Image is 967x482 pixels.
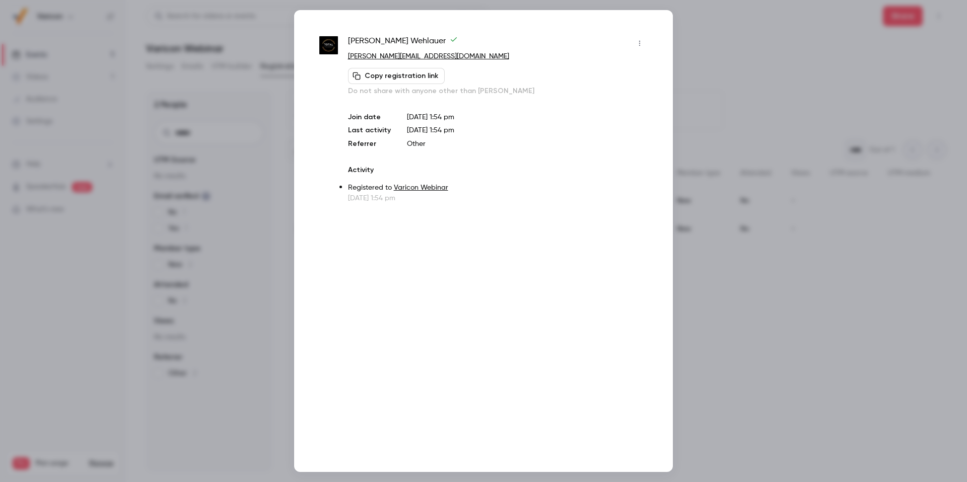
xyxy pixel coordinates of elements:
p: Registered to [348,183,648,193]
p: [DATE] 1:54 pm [407,112,648,122]
button: Copy registration link [348,68,445,84]
p: Do not share with anyone other than [PERSON_NAME] [348,86,648,96]
a: Varicon Webinar [394,184,448,191]
p: Other [407,139,648,149]
p: Join date [348,112,391,122]
img: totalbusinesspartners.com.au [319,36,338,55]
p: Referrer [348,139,391,149]
span: [PERSON_NAME] Wehlauer [348,35,458,51]
p: [DATE] 1:54 pm [348,193,648,203]
span: [DATE] 1:54 pm [407,127,454,134]
p: Last activity [348,125,391,136]
p: Activity [348,165,648,175]
a: [PERSON_NAME][EMAIL_ADDRESS][DOMAIN_NAME] [348,53,509,60]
